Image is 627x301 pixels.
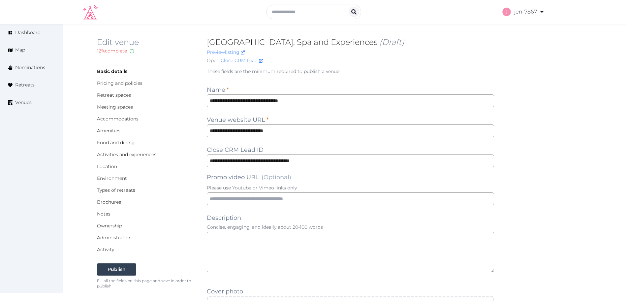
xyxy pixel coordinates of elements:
a: Notes [97,211,110,217]
label: Promo video URL [207,173,291,182]
a: Pricing and policies [97,80,142,86]
label: Description [207,213,241,222]
span: (Draft) [379,37,404,47]
a: Activity [97,247,114,252]
a: Retreat spaces [97,92,131,98]
a: Amenities [97,128,120,134]
p: These fields are the minimum required to publish a venue [207,68,494,75]
a: Administration [97,235,132,241]
span: Retreats [15,82,35,88]
a: Basic details [97,68,127,74]
span: Open [207,57,219,64]
span: 12 % complete [97,48,127,54]
a: Brochures [97,199,121,205]
p: Fill all the fields on this page and save in order to publish [97,278,196,289]
h2: Edit venue [97,37,196,48]
a: Meeting spaces [97,104,133,110]
span: Venues [15,99,32,106]
p: Concise, engaging, and ideally about 20-100 words [207,224,494,230]
p: Please use Youtube or Vimeo links only [207,184,494,191]
a: Ownership [97,223,122,229]
a: Previewlisting [207,49,245,55]
label: Cover photo [207,287,243,296]
label: Close CRM Lead ID [207,145,264,154]
a: Location [97,163,117,169]
a: Accommodations [97,116,139,122]
button: Publish [97,263,136,276]
span: Map [15,47,25,53]
div: Publish [108,266,126,273]
label: Name [207,85,229,94]
label: Venue website URL [207,115,269,124]
span: Dashboard [15,29,41,36]
span: (Optional) [262,174,291,181]
a: jen-7867 [502,3,545,21]
a: Food and dining [97,140,135,146]
a: Activities and experiences [97,151,156,157]
a: Types of retreats [97,187,135,193]
h2: [GEOGRAPHIC_DATA], Spa and Experiences [207,37,494,48]
span: Nominations [15,64,45,71]
a: Environment [97,175,127,181]
a: Close CRM Lead [221,57,263,64]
